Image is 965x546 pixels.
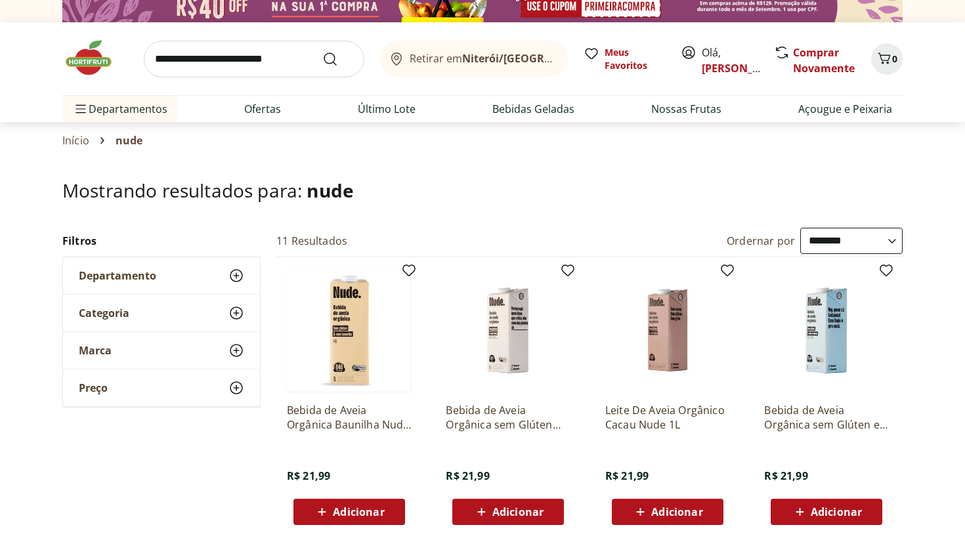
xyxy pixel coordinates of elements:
button: Retirar emNiterói/[GEOGRAPHIC_DATA] [380,41,568,77]
button: Departamento [63,257,260,294]
button: Preço [63,369,260,406]
button: Submit Search [322,51,354,67]
a: Meus Favoritos [584,46,665,72]
span: nude [116,135,143,146]
a: Início [62,135,89,146]
span: 0 [892,52,897,65]
span: nude [307,178,354,203]
b: Niterói/[GEOGRAPHIC_DATA] [462,51,612,66]
a: [PERSON_NAME] [702,61,787,75]
span: Retirar em [410,52,555,64]
img: Bebida de Aveia Orgânica Baunilha Nude 1L [287,268,412,392]
span: Departamento [79,269,156,282]
span: Adicionar [811,507,862,517]
a: Açougue e Peixaria [798,101,892,117]
a: Comprar Novamente [793,45,855,75]
img: Hortifruti [62,38,128,77]
button: Adicionar [452,499,564,525]
a: Nossas Frutas [651,101,721,117]
h1: Mostrando resultados para: [62,180,903,201]
h2: Filtros [62,228,261,254]
span: Marca [79,344,112,357]
span: Departamentos [73,93,167,125]
span: Adicionar [651,507,702,517]
a: Bebida de Aveia Orgânica sem Glúten e com Cálcio Nude 1L [764,403,889,432]
span: Adicionar [492,507,544,517]
button: Adicionar [612,499,723,525]
span: Categoria [79,306,129,320]
button: Marca [63,332,260,369]
a: Último Lote [358,101,416,117]
button: Adicionar [771,499,882,525]
button: Adicionar [293,499,405,525]
a: Bebida de Aveia Orgânica Baunilha Nude 1L [287,403,412,432]
span: Adicionar [333,507,384,517]
span: R$ 21,99 [446,469,489,483]
label: Ordernar por [727,234,795,248]
span: R$ 21,99 [605,469,649,483]
img: Bebida de Aveia Orgânica sem Glúten Nude 1L [446,268,570,392]
input: search [144,41,364,77]
button: Menu [73,93,89,125]
img: Bebida de Aveia Orgânica sem Glúten e com Cálcio Nude 1L [764,268,889,392]
a: Leite De Aveia Orgânico Cacau Nude 1L [605,403,730,432]
span: R$ 21,99 [764,469,807,483]
span: Meus Favoritos [605,46,665,72]
h2: 11 Resultados [276,234,347,248]
span: R$ 21,99 [287,469,330,483]
button: Carrinho [871,43,903,75]
a: Ofertas [244,101,281,117]
a: Bebidas Geladas [492,101,574,117]
button: Categoria [63,295,260,331]
a: Bebida de Aveia Orgânica sem Glúten Nude 1L [446,403,570,432]
span: Olá, [702,45,760,76]
span: Preço [79,381,108,394]
img: Leite De Aveia Orgânico Cacau Nude 1L [605,268,730,392]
